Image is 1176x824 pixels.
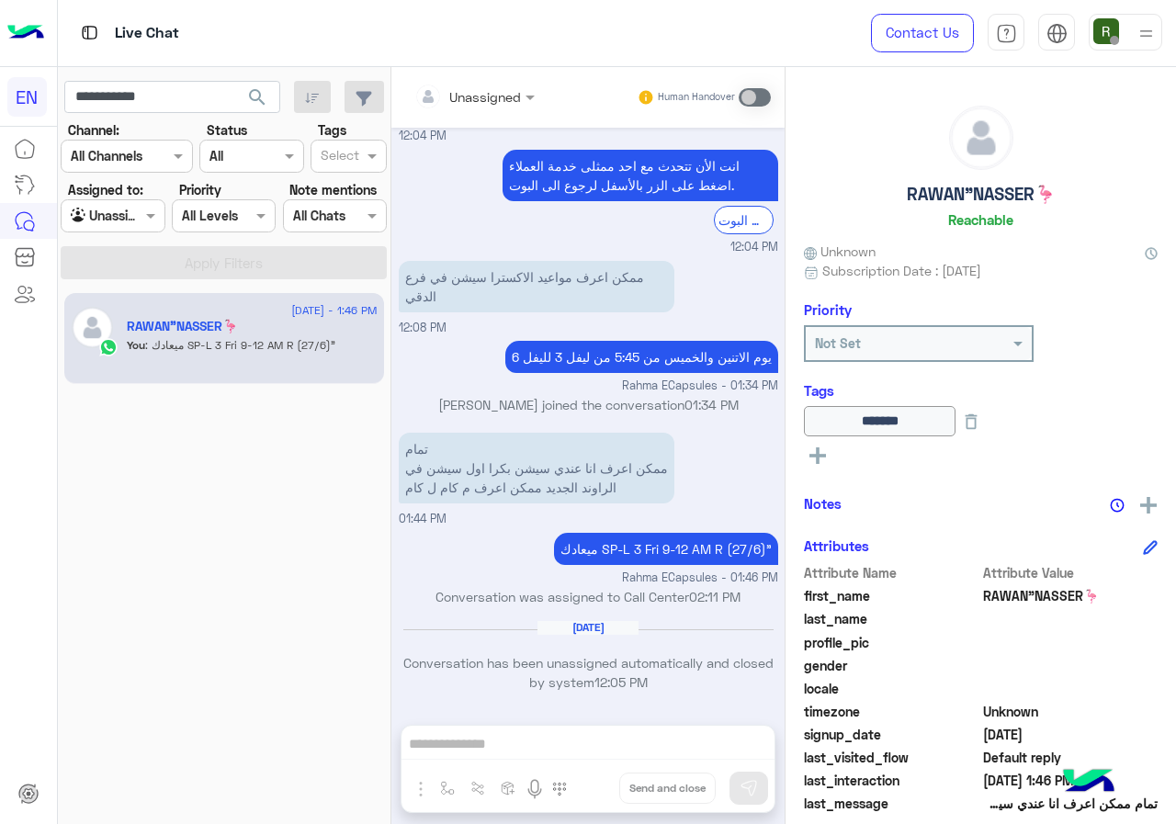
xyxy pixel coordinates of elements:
[1135,22,1158,45] img: profile
[72,307,113,348] img: defaultAdmin.png
[554,533,778,565] p: 26/6/2025, 1:46 PM
[115,21,179,46] p: Live Chat
[399,261,674,312] p: 26/6/2025, 12:08 PM
[804,586,979,605] span: first_name
[594,674,648,690] span: 12:05 PM
[399,433,674,503] p: 26/6/2025, 1:44 PM
[235,81,280,120] button: search
[804,771,979,790] span: last_interaction
[804,495,842,512] h6: Notes
[983,702,1159,721] span: Unknown
[399,653,778,693] p: Conversation has been unassigned automatically and closed by system
[658,90,735,105] small: Human Handover
[1046,23,1068,44] img: tab
[804,301,852,318] h6: Priority
[983,725,1159,744] span: 2024-11-13T19:55:21.853Z
[804,748,979,767] span: last_visited_flow
[399,512,447,525] span: 01:44 PM
[7,77,47,117] div: EN
[983,656,1159,675] span: null
[622,570,778,587] span: Rahma ECapsules - 01:46 PM
[78,21,101,44] img: tab
[988,14,1024,52] a: tab
[804,679,979,698] span: locale
[714,206,774,234] div: الرجوع الى البوت
[689,589,741,604] span: 02:11 PM
[996,23,1017,44] img: tab
[684,397,739,412] span: 01:34 PM
[7,14,44,52] img: Logo
[822,261,981,280] span: Subscription Date : [DATE]
[1110,498,1125,513] img: notes
[145,338,335,352] span: ميعادك SP-L 3 Fri 9-12 AM R (27/6)"
[503,150,778,201] p: 26/6/2025, 12:04 PM
[99,338,118,356] img: WhatsApp
[207,120,247,140] label: Status
[804,633,979,652] span: profile_pic
[318,145,359,169] div: Select
[804,563,979,582] span: Attribute Name
[804,242,876,261] span: Unknown
[619,773,716,804] button: Send and close
[68,180,143,199] label: Assigned to:
[505,341,778,373] p: 26/6/2025, 1:34 PM
[907,184,1056,205] h5: RAWAN"NASSER🦩
[399,587,778,606] p: Conversation was assigned to Call Center
[179,180,221,199] label: Priority
[804,656,979,675] span: gender
[68,120,119,140] label: Channel:
[804,609,979,628] span: last_name
[622,378,778,395] span: Rahma ECapsules - 01:34 PM
[1140,497,1157,514] img: add
[804,725,979,744] span: signup_date
[983,771,1159,790] span: 2025-06-26T10:46:42.198Z
[537,621,639,634] h6: [DATE]
[399,129,447,142] span: 12:04 PM
[127,319,238,334] h5: RAWAN"NASSER🦩
[983,679,1159,698] span: null
[289,180,377,199] label: Note mentions
[983,586,1159,605] span: RAWAN"NASSER🦩
[804,794,979,813] span: last_message
[127,338,145,352] span: You
[730,239,778,256] span: 12:04 PM
[318,120,346,140] label: Tags
[804,702,979,721] span: timezone
[950,107,1012,169] img: defaultAdmin.png
[871,14,974,52] a: Contact Us
[983,794,1159,813] span: تمام ممكن اعرف انا عندي سيشن بكرا اول سيشن في الراوند الجديد ممكن اعرف م كام ل كام
[246,86,268,108] span: search
[1093,18,1119,44] img: userImage
[399,321,447,334] span: 12:08 PM
[399,395,778,414] p: [PERSON_NAME] joined the conversation
[948,211,1013,228] h6: Reachable
[983,748,1159,767] span: Default reply
[1057,751,1121,815] img: hulul-logo.png
[291,302,377,319] span: [DATE] - 1:46 PM
[983,563,1159,582] span: Attribute Value
[61,246,387,279] button: Apply Filters
[804,537,869,554] h6: Attributes
[804,382,1158,399] h6: Tags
